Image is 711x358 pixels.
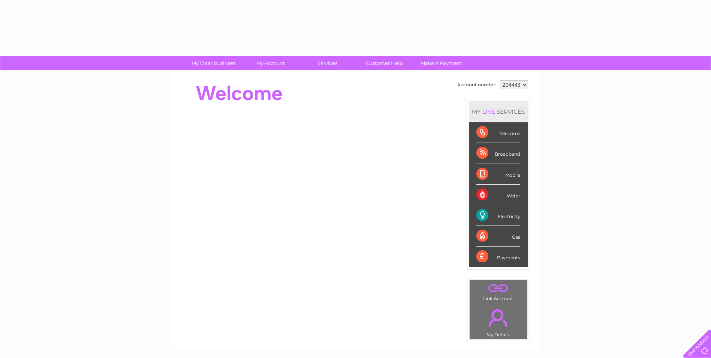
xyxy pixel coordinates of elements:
div: MY SERVICES [469,101,528,122]
a: . [472,305,525,331]
div: Electricity [476,205,520,226]
div: Telecoms [476,122,520,143]
div: LIVE [481,108,497,115]
a: . [472,282,525,295]
a: Customer Help [353,56,415,70]
div: Water [476,185,520,205]
div: Payments [476,247,520,267]
a: Make A Payment [410,56,472,70]
td: Link Account [469,280,527,303]
a: My Account [239,56,301,70]
td: My Details [469,303,527,340]
div: Broadband [476,143,520,164]
div: Gas [476,226,520,247]
div: Mobile [476,164,520,185]
a: Services [296,56,358,70]
td: Account number [455,78,498,91]
a: My Clear Business [183,56,244,70]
